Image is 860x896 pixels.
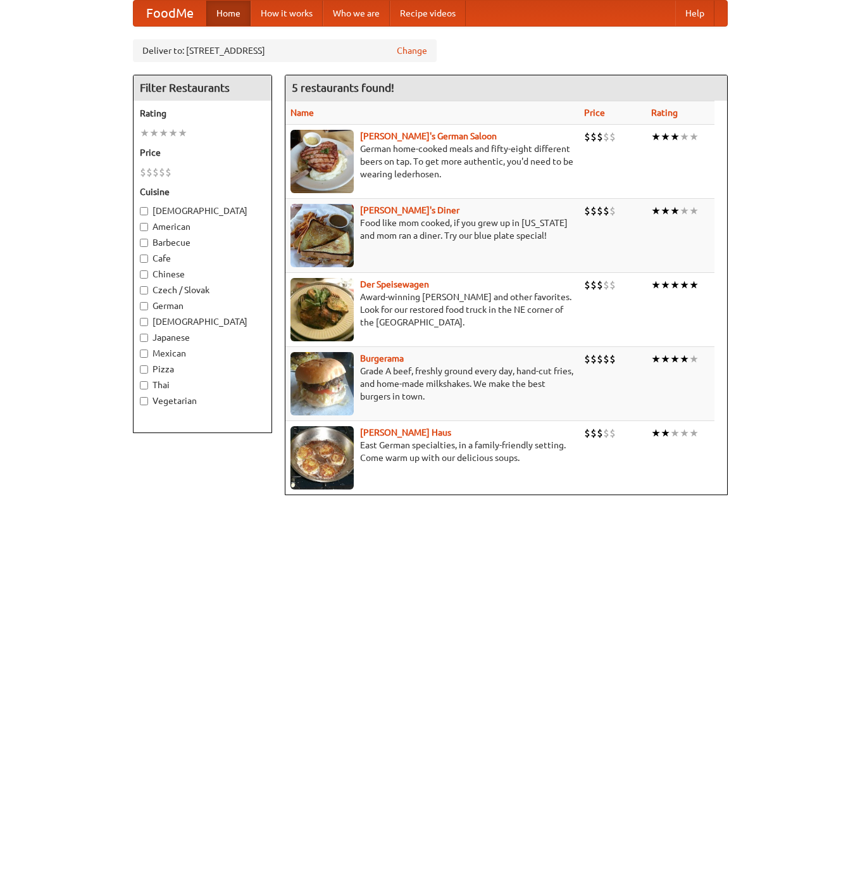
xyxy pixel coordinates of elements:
[603,352,609,366] li: $
[689,130,699,144] li: ★
[159,165,165,179] li: $
[661,426,670,440] li: ★
[661,278,670,292] li: ★
[140,379,265,391] label: Thai
[290,142,574,180] p: German home-cooked meals and fifty-eight different beers on tap. To get more authentic, you'd nee...
[290,217,574,242] p: Food like mom cooked, if you grew up in [US_STATE] and mom ran a diner. Try our blue plate special!
[140,286,148,294] input: Czech / Slovak
[597,352,603,366] li: $
[651,426,661,440] li: ★
[670,426,680,440] li: ★
[140,223,148,231] input: American
[584,352,590,366] li: $
[290,278,354,341] img: speisewagen.jpg
[140,284,265,296] label: Czech / Slovak
[590,426,597,440] li: $
[360,205,459,215] a: [PERSON_NAME]'s Diner
[153,165,159,179] li: $
[178,126,187,140] li: ★
[397,44,427,57] a: Change
[140,397,148,405] input: Vegetarian
[670,204,680,218] li: ★
[651,108,678,118] a: Rating
[661,352,670,366] li: ★
[251,1,323,26] a: How it works
[584,204,590,218] li: $
[140,365,148,374] input: Pizza
[597,278,603,292] li: $
[140,302,148,310] input: German
[584,108,605,118] a: Price
[206,1,251,26] a: Home
[661,130,670,144] li: ★
[603,204,609,218] li: $
[140,350,148,358] input: Mexican
[140,315,265,328] label: [DEMOGRAPHIC_DATA]
[670,130,680,144] li: ★
[689,204,699,218] li: ★
[584,130,590,144] li: $
[140,186,265,198] h5: Cuisine
[140,394,265,407] label: Vegetarian
[680,130,689,144] li: ★
[680,278,689,292] li: ★
[609,352,616,366] li: $
[651,278,661,292] li: ★
[597,204,603,218] li: $
[651,204,661,218] li: ★
[133,39,437,62] div: Deliver to: [STREET_ADDRESS]
[689,426,699,440] li: ★
[134,75,271,101] h4: Filter Restaurants
[290,204,354,267] img: sallys.jpg
[603,426,609,440] li: $
[670,278,680,292] li: ★
[140,363,265,375] label: Pizza
[680,426,689,440] li: ★
[140,270,148,279] input: Chinese
[290,439,574,464] p: East German specialties, in a family-friendly setting. Come warm up with our delicious soups.
[140,268,265,281] label: Chinese
[165,165,171,179] li: $
[590,352,597,366] li: $
[597,426,603,440] li: $
[670,352,680,366] li: ★
[290,365,574,403] p: Grade A beef, freshly ground every day, hand-cut fries, and home-made milkshakes. We make the bes...
[590,130,597,144] li: $
[360,279,429,289] a: Der Speisewagen
[149,126,159,140] li: ★
[609,204,616,218] li: $
[390,1,466,26] a: Recipe videos
[140,205,265,217] label: [DEMOGRAPHIC_DATA]
[609,130,616,144] li: $
[140,207,148,215] input: [DEMOGRAPHIC_DATA]
[134,1,206,26] a: FoodMe
[140,334,148,342] input: Japanese
[689,278,699,292] li: ★
[603,278,609,292] li: $
[168,126,178,140] li: ★
[140,165,146,179] li: $
[661,204,670,218] li: ★
[140,252,265,265] label: Cafe
[140,381,148,389] input: Thai
[597,130,603,144] li: $
[290,426,354,489] img: kohlhaus.jpg
[140,220,265,233] label: American
[290,352,354,415] img: burgerama.jpg
[584,278,590,292] li: $
[590,204,597,218] li: $
[140,239,148,247] input: Barbecue
[360,131,497,141] a: [PERSON_NAME]'s German Saloon
[360,427,451,438] a: [PERSON_NAME] Haus
[651,352,661,366] li: ★
[323,1,390,26] a: Who we are
[146,165,153,179] li: $
[360,353,404,363] b: Burgerama
[689,352,699,366] li: ★
[140,331,265,344] label: Japanese
[140,347,265,360] label: Mexican
[590,278,597,292] li: $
